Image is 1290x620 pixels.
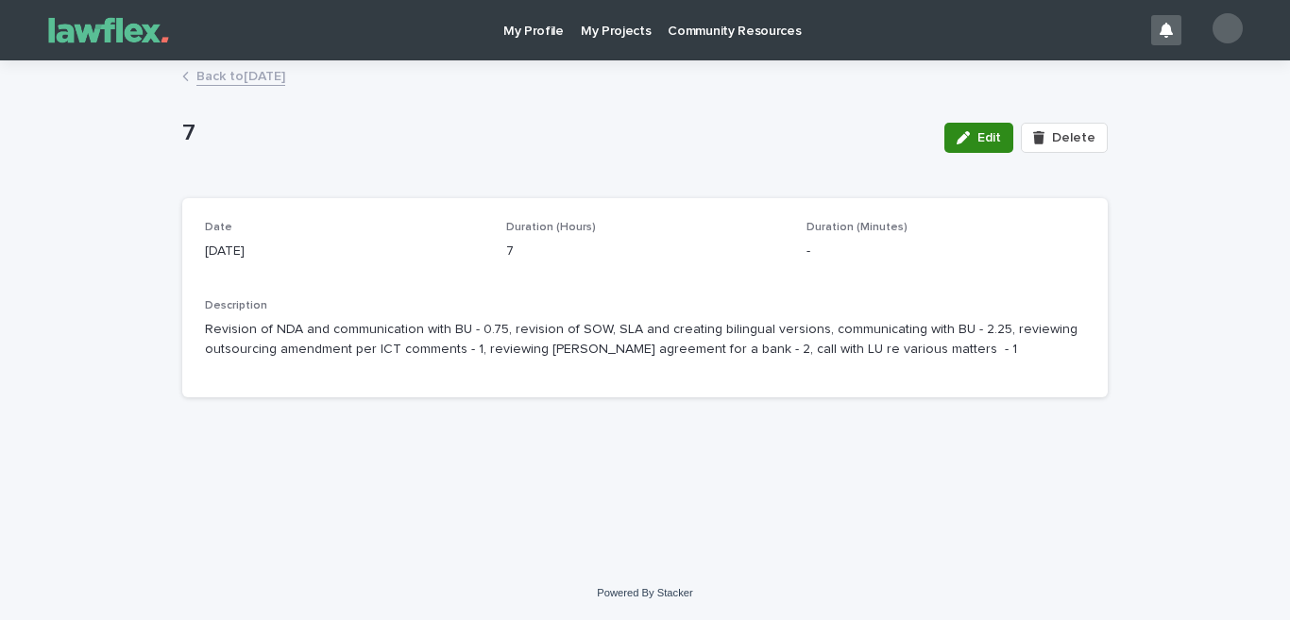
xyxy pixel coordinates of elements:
[597,587,692,598] a: Powered By Stacker
[182,120,929,147] p: 7
[944,123,1013,153] button: Edit
[1052,131,1095,144] span: Delete
[205,320,1085,360] p: Revision of NDA and communication with BU - 0.75, revision of SOW, SLA and creating bilingual ver...
[205,300,267,311] span: Description
[205,242,484,261] p: [DATE]
[506,222,596,233] span: Duration (Hours)
[506,242,785,261] p: 7
[806,222,908,233] span: Duration (Minutes)
[205,222,232,233] span: Date
[806,242,1085,261] p: -
[1021,123,1108,153] button: Delete
[38,11,179,49] img: Gnvw4qrBSHOAfo8VMhG6
[196,64,285,86] a: Back to[DATE]
[977,131,1001,144] span: Edit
